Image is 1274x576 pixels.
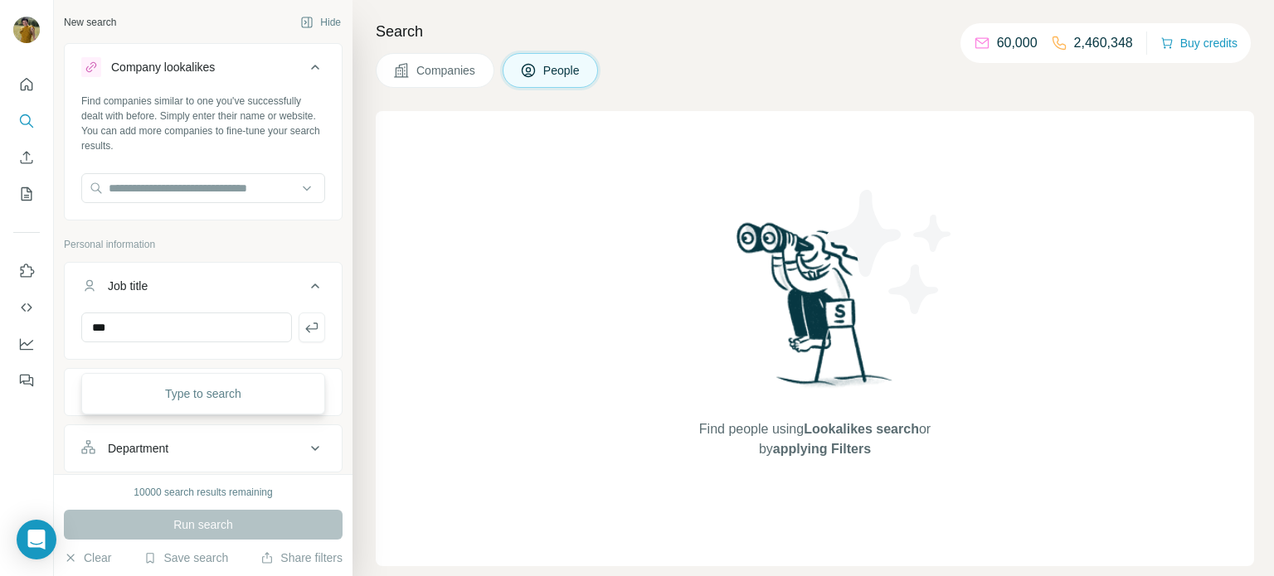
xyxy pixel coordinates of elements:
button: Department [65,428,342,468]
button: Buy credits [1160,31,1238,55]
button: Enrich CSV [13,143,40,172]
div: Open Intercom Messenger [17,520,56,559]
button: Save search [143,549,228,566]
h4: Search [376,20,1254,43]
button: Company lookalikes [65,47,342,94]
button: My lists [13,179,40,209]
img: Avatar [13,17,40,43]
p: 60,000 [997,33,1038,53]
button: Search [13,106,40,136]
p: Personal information [64,237,343,252]
img: Surfe Illustration - Woman searching with binoculars [729,218,902,403]
button: Hide [289,10,353,35]
div: Company lookalikes [111,59,215,75]
button: Seniority [65,372,342,412]
div: New search [64,15,116,30]
p: 2,460,348 [1074,33,1133,53]
button: Feedback [13,365,40,395]
button: Dashboard [13,329,40,359]
div: Find companies similar to one you've successfully dealt with before. Simply enter their name or w... [81,94,325,153]
div: Job title [108,278,148,294]
button: Use Surfe on LinkedIn [13,256,40,286]
div: 10000 search results remaining [134,485,272,500]
button: Clear [64,549,111,566]
span: Lookalikes search [804,422,919,436]
img: Surfe Illustration - Stars [815,177,965,327]
span: Find people using or by [682,419,947,459]
div: Department [108,440,168,457]
button: Job title [65,266,342,312]
span: People [543,62,581,79]
div: Type to search [85,377,321,410]
button: Share filters [260,549,343,566]
button: Quick start [13,70,40,99]
span: applying Filters [773,442,871,456]
button: Use Surfe API [13,293,40,322]
span: Companies [416,62,477,79]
